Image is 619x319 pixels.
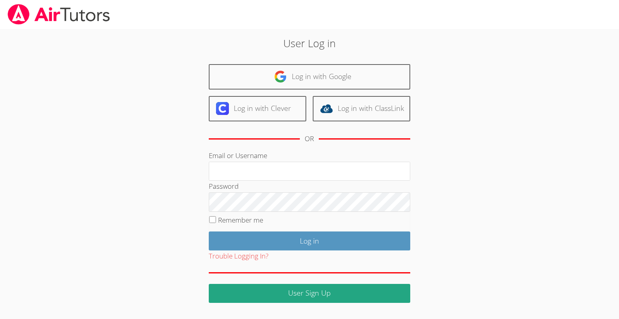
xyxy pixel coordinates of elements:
a: Log in with ClassLink [313,96,410,121]
label: Remember me [218,215,263,225]
a: Log in with Clever [209,96,306,121]
img: airtutors_banner-c4298cdbf04f3fff15de1276eac7730deb9818008684d7c2e4769d2f7ddbe033.png [7,4,111,25]
div: OR [305,133,314,145]
input: Log in [209,231,410,250]
label: Password [209,181,239,191]
h2: User Log in [142,35,476,51]
img: clever-logo-6eab21bc6e7a338710f1a6ff85c0baf02591cd810cc4098c63d3a4b26e2feb20.svg [216,102,229,115]
a: Log in with Google [209,64,410,90]
img: classlink-logo-d6bb404cc1216ec64c9a2012d9dc4662098be43eaf13dc465df04b49fa7ab582.svg [320,102,333,115]
label: Email or Username [209,151,267,160]
img: google-logo-50288ca7cdecda66e5e0955fdab243c47b7ad437acaf1139b6f446037453330a.svg [274,70,287,83]
button: Trouble Logging In? [209,250,268,262]
a: User Sign Up [209,284,410,303]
